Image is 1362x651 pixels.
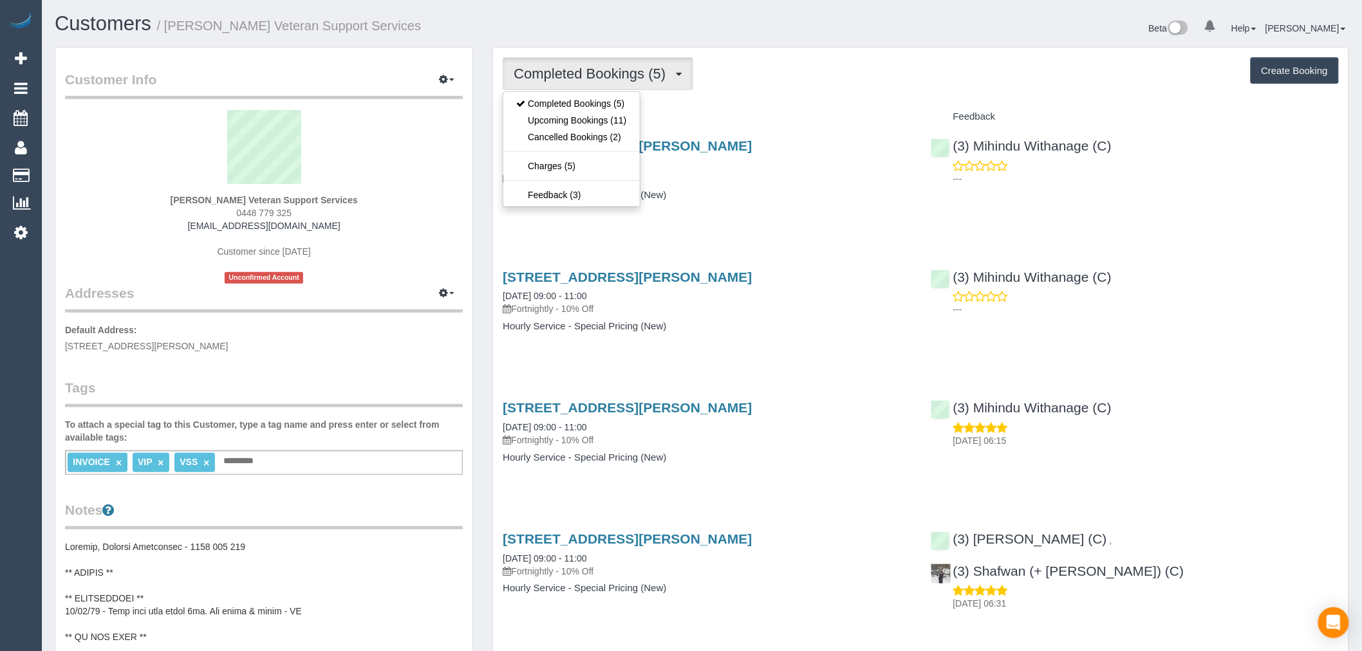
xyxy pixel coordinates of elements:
[1318,607,1349,638] div: Open Intercom Messenger
[503,57,693,90] button: Completed Bookings (5)
[503,270,752,284] a: [STREET_ADDRESS][PERSON_NAME]
[931,531,1107,546] a: (3) [PERSON_NAME] (C)
[503,112,639,129] a: Upcoming Bookings (11)
[503,111,911,122] h4: Service
[65,324,137,336] label: Default Address:
[65,378,463,407] legend: Tags
[503,172,911,185] p: Fortnightly - 10% Off
[931,138,1112,153] a: (3) Mihindu Withanage (C)
[1265,23,1346,33] a: [PERSON_NAME]
[503,531,752,546] a: [STREET_ADDRESS][PERSON_NAME]
[55,12,151,35] a: Customers
[953,172,1339,185] p: ---
[1251,57,1339,84] button: Create Booking
[503,302,911,315] p: Fortnightly - 10% Off
[503,553,586,564] a: [DATE] 09:00 - 11:00
[180,457,198,467] span: VSS
[218,246,311,257] span: Customer since [DATE]
[65,70,463,99] legend: Customer Info
[503,190,911,201] h4: Hourly Service - Special Pricing (New)
[65,500,463,529] legend: Notes
[503,434,911,446] p: Fortnightly - 10% Off
[503,565,911,578] p: Fortnightly - 10% Off
[8,13,33,31] img: Automaid Logo
[503,583,911,594] h4: Hourly Service - Special Pricing (New)
[503,158,639,174] a: Charges (5)
[503,95,639,112] a: Completed Bookings (5)
[931,270,1112,284] a: (3) Mihindu Withanage (C)
[931,400,1112,415] a: (3) Mihindu Withanage (C)
[138,457,152,467] span: VIP
[931,111,1339,122] h4: Feedback
[953,303,1339,316] p: ---
[158,457,163,468] a: ×
[503,400,752,415] a: [STREET_ADDRESS][PERSON_NAME]
[503,129,639,145] a: Cancelled Bookings (2)
[157,19,422,33] small: / [PERSON_NAME] Veteran Support Services
[503,321,911,332] h4: Hourly Service - Special Pricing (New)
[931,564,1184,578] a: (3) Shafwan (+ [PERSON_NAME]) (C)
[953,597,1339,610] p: [DATE] 06:31
[116,457,122,468] a: ×
[65,341,229,351] span: [STREET_ADDRESS][PERSON_NAME]
[188,221,340,231] a: [EMAIL_ADDRESS][DOMAIN_NAME]
[931,564,951,583] img: (3) Shafwan (+ Farhan) (C)
[1231,23,1256,33] a: Help
[65,418,463,444] label: To attach a special tag to this Customer, type a tag name and press enter or select from availabl...
[73,457,110,467] span: INVOICE
[1167,21,1188,37] img: New interface
[503,187,639,203] a: Feedback (3)
[953,434,1339,447] p: [DATE] 06:15
[236,208,292,218] span: 0448 779 325
[503,291,586,301] a: [DATE] 09:00 - 11:00
[1110,535,1112,546] span: ,
[514,66,672,82] span: Completed Bookings (5)
[171,195,358,205] strong: [PERSON_NAME] Veteran Support Services
[225,272,303,283] span: Unconfirmed Account
[203,457,209,468] a: ×
[1149,23,1189,33] a: Beta
[503,452,911,463] h4: Hourly Service - Special Pricing (New)
[503,422,586,432] a: [DATE] 09:00 - 11:00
